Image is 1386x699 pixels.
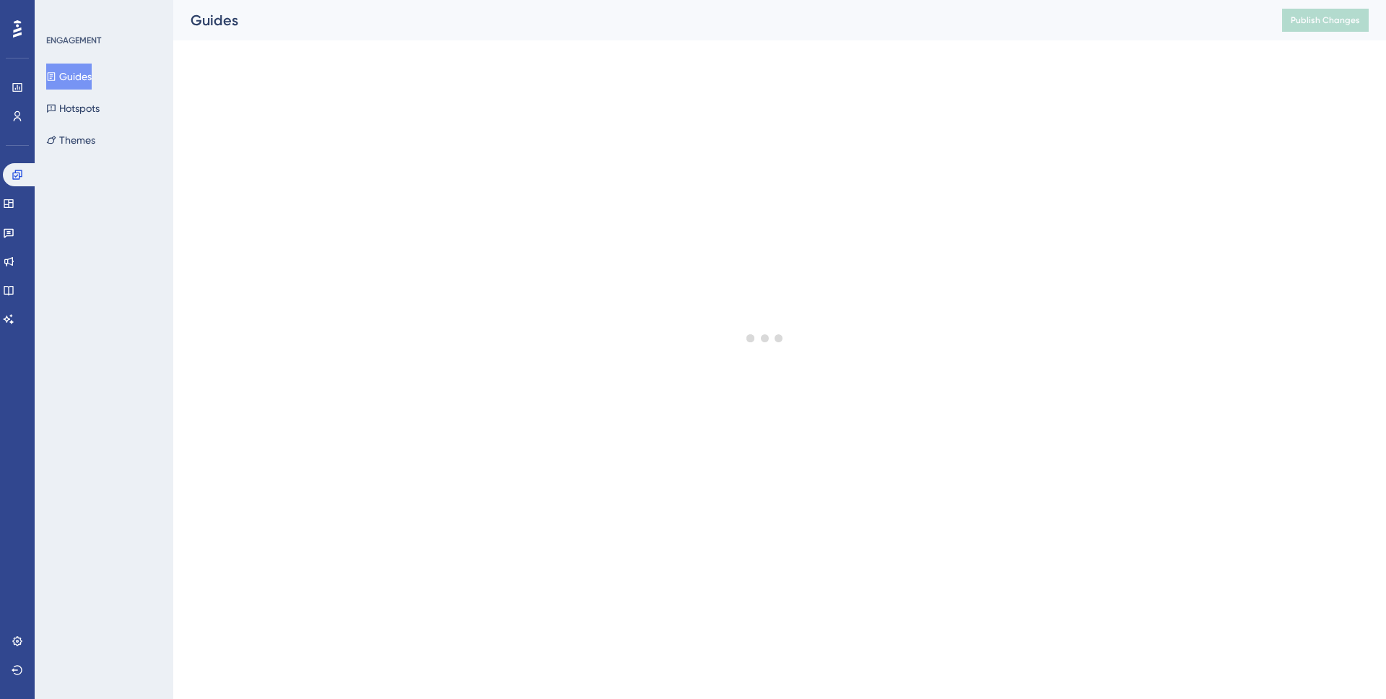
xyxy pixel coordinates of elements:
[191,10,1246,30] div: Guides
[46,127,95,153] button: Themes
[1291,14,1360,26] span: Publish Changes
[1282,9,1369,32] button: Publish Changes
[46,95,100,121] button: Hotspots
[46,64,92,90] button: Guides
[46,35,101,46] div: ENGAGEMENT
